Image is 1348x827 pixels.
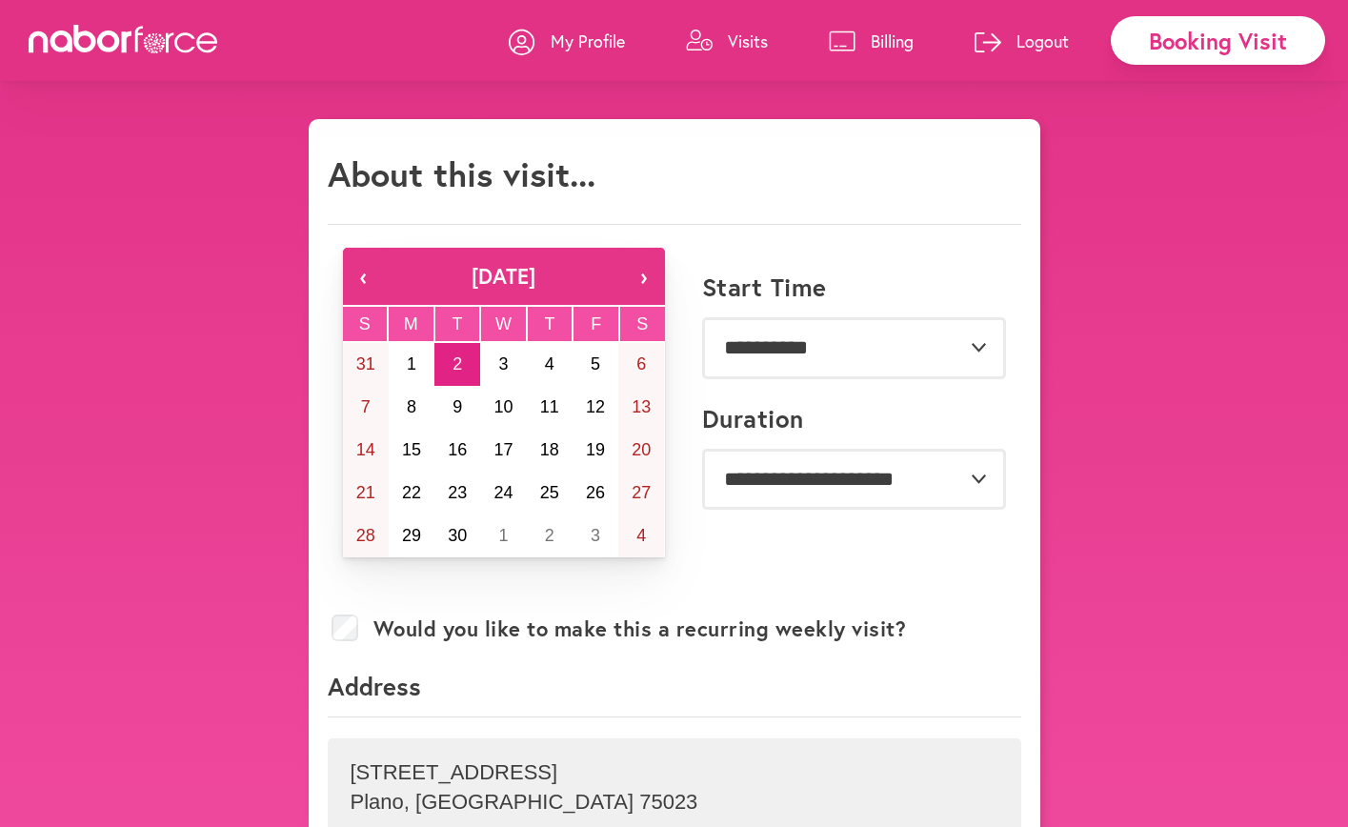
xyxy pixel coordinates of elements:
[636,526,646,545] abbr: October 4, 2025
[618,514,664,557] button: October 4, 2025
[686,12,768,70] a: Visits
[618,386,664,429] button: September 13, 2025
[551,30,625,52] p: My Profile
[389,429,434,472] button: September 15, 2025
[351,790,998,815] p: Plano , [GEOGRAPHIC_DATA] 75023
[480,514,526,557] button: October 1, 2025
[636,314,648,333] abbr: Saturday
[871,30,914,52] p: Billing
[480,429,526,472] button: September 17, 2025
[434,429,480,472] button: September 16, 2025
[728,30,768,52] p: Visits
[343,343,389,386] button: August 31, 2025
[1111,16,1325,65] div: Booking Visit
[452,314,462,333] abbr: Tuesday
[389,514,434,557] button: September 29, 2025
[343,248,385,305] button: ‹
[343,386,389,429] button: September 7, 2025
[493,397,513,416] abbr: September 10, 2025
[573,343,618,386] button: September 5, 2025
[448,526,467,545] abbr: September 30, 2025
[434,386,480,429] button: September 9, 2025
[618,343,664,386] button: September 6, 2025
[356,440,375,459] abbr: September 14, 2025
[407,397,416,416] abbr: September 8, 2025
[573,472,618,514] button: September 26, 2025
[540,397,559,416] abbr: September 11, 2025
[540,440,559,459] abbr: September 18, 2025
[545,354,554,373] abbr: September 4, 2025
[975,12,1069,70] a: Logout
[623,248,665,305] button: ›
[632,397,651,416] abbr: September 13, 2025
[343,514,389,557] button: September 28, 2025
[359,314,371,333] abbr: Sunday
[402,526,421,545] abbr: September 29, 2025
[434,343,480,386] button: September 2, 2025
[343,429,389,472] button: September 14, 2025
[453,397,462,416] abbr: September 9, 2025
[373,616,907,641] label: Would you like to make this a recurring weekly visit?
[480,343,526,386] button: September 3, 2025
[591,354,600,373] abbr: September 5, 2025
[632,440,651,459] abbr: September 20, 2025
[702,404,804,434] label: Duration
[356,354,375,373] abbr: August 31, 2025
[498,354,508,373] abbr: September 3, 2025
[632,483,651,502] abbr: September 27, 2025
[434,472,480,514] button: September 23, 2025
[573,514,618,557] button: October 3, 2025
[586,440,605,459] abbr: September 19, 2025
[829,12,914,70] a: Billing
[434,514,480,557] button: September 30, 2025
[356,526,375,545] abbr: September 28, 2025
[545,314,555,333] abbr: Thursday
[495,314,512,333] abbr: Wednesday
[591,526,600,545] abbr: October 3, 2025
[402,440,421,459] abbr: September 15, 2025
[1016,30,1069,52] p: Logout
[493,440,513,459] abbr: September 17, 2025
[343,472,389,514] button: September 21, 2025
[586,483,605,502] abbr: September 26, 2025
[509,12,625,70] a: My Profile
[636,354,646,373] abbr: September 6, 2025
[702,272,827,302] label: Start Time
[618,429,664,472] button: September 20, 2025
[404,314,418,333] abbr: Monday
[407,354,416,373] abbr: September 1, 2025
[448,483,467,502] abbr: September 23, 2025
[573,386,618,429] button: September 12, 2025
[448,440,467,459] abbr: September 16, 2025
[591,314,601,333] abbr: Friday
[527,514,573,557] button: October 2, 2025
[573,429,618,472] button: September 19, 2025
[361,397,371,416] abbr: September 7, 2025
[540,483,559,502] abbr: September 25, 2025
[498,526,508,545] abbr: October 1, 2025
[385,248,623,305] button: [DATE]
[527,429,573,472] button: September 18, 2025
[351,760,998,785] p: [STREET_ADDRESS]
[356,483,375,502] abbr: September 21, 2025
[527,472,573,514] button: September 25, 2025
[527,386,573,429] button: September 11, 2025
[586,397,605,416] abbr: September 12, 2025
[453,354,462,373] abbr: September 2, 2025
[480,472,526,514] button: September 24, 2025
[389,343,434,386] button: September 1, 2025
[527,343,573,386] button: September 4, 2025
[493,483,513,502] abbr: September 24, 2025
[389,472,434,514] button: September 22, 2025
[618,472,664,514] button: September 27, 2025
[389,386,434,429] button: September 8, 2025
[328,153,595,194] h1: About this visit...
[328,670,1021,717] p: Address
[480,386,526,429] button: September 10, 2025
[545,526,554,545] abbr: October 2, 2025
[402,483,421,502] abbr: September 22, 2025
